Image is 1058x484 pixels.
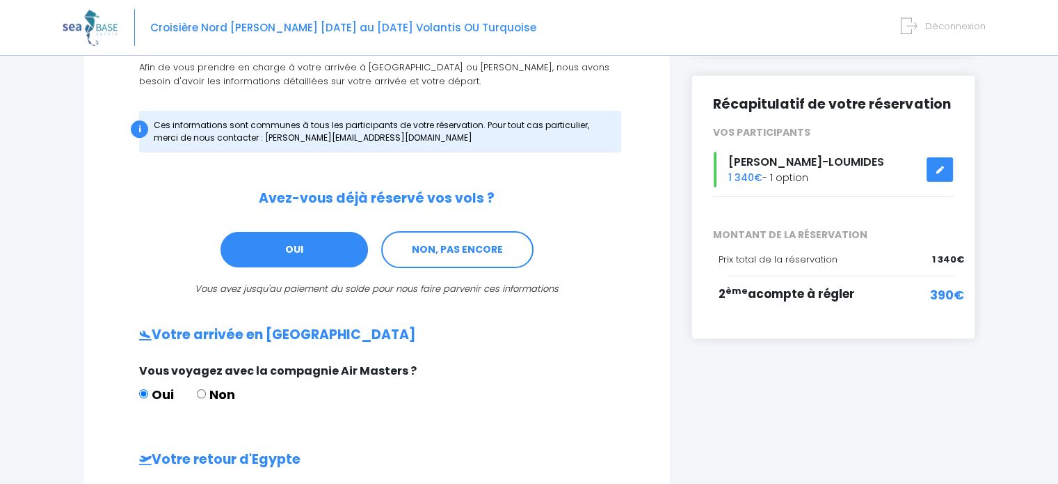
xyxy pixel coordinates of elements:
[150,20,536,35] span: Croisière Nord [PERSON_NAME] [DATE] au [DATE] Volantis OU Turquoise
[195,282,559,295] i: Vous avez jusqu'au paiement du solde pour nous faire parvenir ces informations
[111,61,642,88] p: Afin de vous prendre en charge à votre arrivée à [GEOGRAPHIC_DATA] ou [PERSON_NAME], nous avons b...
[111,452,642,468] h2: Votre retour d'Egypte
[381,231,534,269] a: NON, PAS ENCORE
[728,154,884,170] span: [PERSON_NAME]-LOUMIDES
[221,232,368,268] a: OUI
[111,191,642,207] h2: Avez-vous déjà réservé vos vols ?
[139,111,621,153] div: Ces informations sont communes à tous les participants de votre réservation. Pour tout cas partic...
[703,228,964,242] span: MONTANT DE LA RÉSERVATION
[925,19,986,33] span: Déconnexion
[703,152,964,187] div: - 1 option
[719,286,855,302] span: 2 acompte à régler
[139,385,174,404] label: Oui
[726,285,748,297] sup: ème
[131,120,148,138] div: i
[139,363,417,379] span: Vous voyagez avec la compagnie Air Masters ?
[139,389,148,398] input: Oui
[197,389,206,398] input: Non
[719,253,837,266] span: Prix total de la réservation
[932,253,964,267] span: 1 340€
[930,286,964,304] span: 390€
[728,171,762,185] span: 1 340€
[713,97,954,113] h2: Récapitulatif de votre réservation
[703,125,964,140] div: VOS PARTICIPANTS
[197,385,235,404] label: Non
[111,327,642,343] h2: Votre arrivée en [GEOGRAPHIC_DATA]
